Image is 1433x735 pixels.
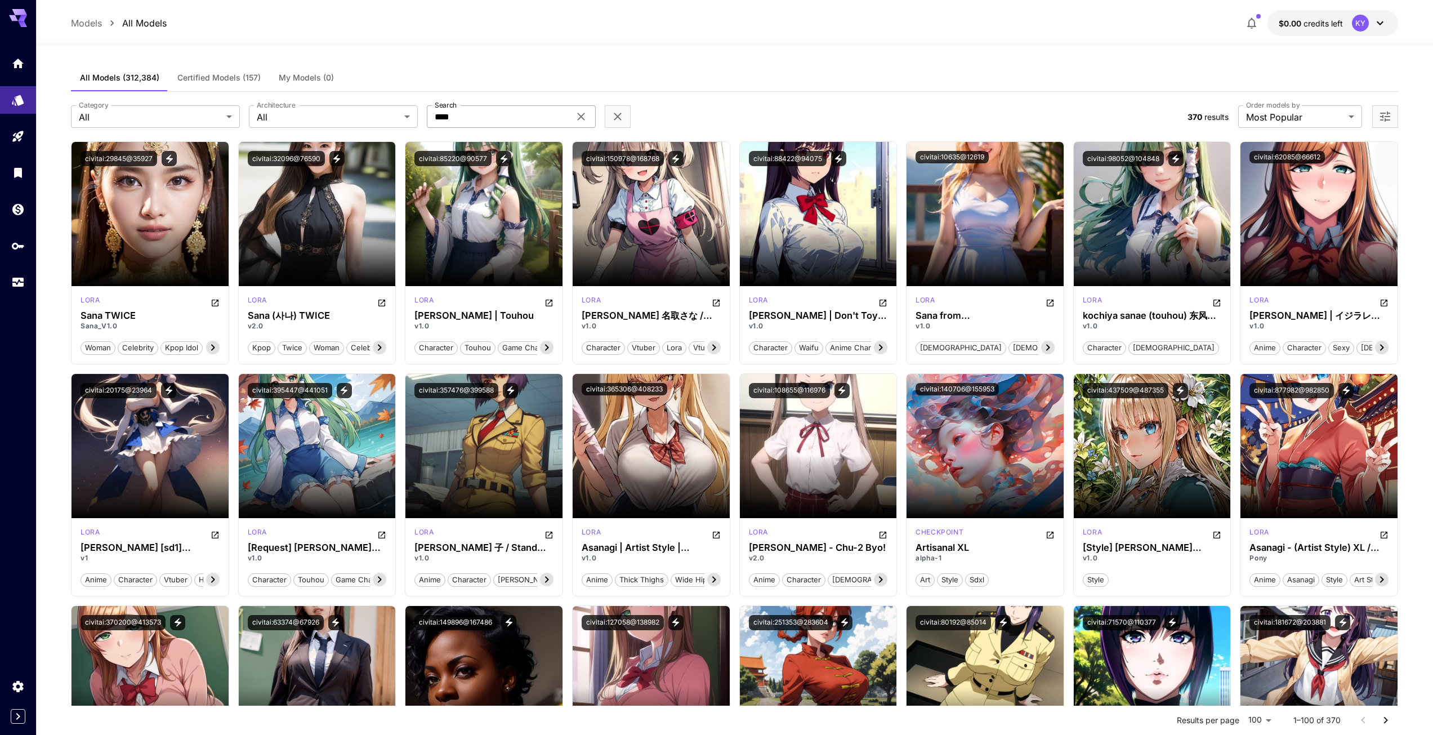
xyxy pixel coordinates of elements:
[582,310,721,321] h3: [PERSON_NAME] 名取さな / Vtuber
[503,383,518,398] button: View trigger words
[414,295,434,305] p: lora
[1279,17,1343,29] div: $0.00
[414,542,553,553] div: Kusanagi Motoko 草 薙 素 子 / Stand Alone Complex (Pony)
[1378,110,1392,124] button: Open more filters
[611,110,624,124] button: Clear filters (1)
[1249,295,1269,305] p: lora
[582,295,601,309] div: SD 1.5
[79,110,222,124] span: All
[501,615,516,630] button: View trigger words
[582,342,624,354] span: character
[1083,527,1102,537] p: lora
[1335,615,1350,630] button: View trigger words
[615,574,668,586] span: thick thighs
[1249,383,1334,398] button: civitai:877982@982850
[414,542,553,553] h3: [PERSON_NAME] 子 / Stand Alone Complex (Pony)
[662,340,686,355] button: lora
[377,527,386,541] button: Open in CivitAI
[582,310,721,321] div: Natori Sana 名取さな / Vtuber
[1329,342,1354,354] span: sexy
[248,310,387,321] div: Sana (사나) TWICE
[1249,151,1325,163] button: civitai:62085@66612
[828,574,918,586] span: [DEMOGRAPHIC_DATA]
[916,295,935,305] p: lora
[749,542,888,553] h3: [PERSON_NAME] - Chu-2 Byo!
[1249,553,1389,563] p: Pony
[582,574,612,586] span: anime
[294,574,328,586] span: touhou
[628,342,659,354] span: vtuber
[749,574,779,586] span: anime
[582,542,721,553] h3: Asanagi | Artist Style | AnimagineXL 3.1
[826,342,892,354] span: anime character
[122,16,167,30] p: All Models
[712,295,721,309] button: Open in CivitAI
[749,310,888,321] h3: [PERSON_NAME] | Don't Toy With Me, Miss [PERSON_NAME]
[1046,527,1055,541] button: Open in CivitAI
[795,342,823,354] span: waifu
[916,151,989,163] button: civitai:10635@12619
[916,553,1055,563] p: alpha-1
[81,342,115,354] span: woman
[965,572,989,587] button: sdxl
[1350,572,1388,587] button: art style
[831,151,846,166] button: View trigger words
[11,93,25,107] div: Models
[309,340,344,355] button: woman
[248,527,267,537] p: lora
[1083,553,1222,563] p: v1.0
[329,151,345,166] button: View trigger words
[1083,295,1102,309] div: SD 1.5
[195,574,231,586] span: hololive
[248,527,267,541] div: Pony
[916,615,991,630] button: civitai:80192@85014
[332,574,396,586] span: game character
[1279,19,1303,28] span: $0.00
[1083,572,1109,587] button: style
[331,572,397,587] button: game character
[834,383,850,398] button: View trigger words
[582,615,664,630] button: civitai:127058@138982
[81,151,157,166] button: civitai:29845@35927
[257,110,400,124] span: All
[498,340,564,355] button: game character
[1221,340,1257,355] button: touhou
[1374,709,1397,732] button: Go to next page
[1128,340,1219,355] button: [DEMOGRAPHIC_DATA]
[1283,342,1325,354] span: character
[81,310,220,321] h3: Sana TWICE
[194,572,231,587] button: hololive
[162,151,177,166] button: View trigger words
[1322,572,1347,587] button: style
[337,383,352,398] button: View trigger words
[248,615,324,630] button: civitai:63374@67926
[663,342,686,354] span: lora
[582,527,601,537] p: lora
[461,342,495,354] span: touhou
[544,527,553,541] button: Open in CivitAI
[916,527,963,537] p: checkpoint
[498,342,563,354] span: game character
[81,295,100,305] p: lora
[1083,542,1222,553] div: [Style] Asanagi 朝凪 [PonyXL]
[749,295,768,305] p: lora
[310,342,343,354] span: woman
[937,572,963,587] button: style
[582,527,601,541] div: SDXL 1.0
[160,340,203,355] button: kpop idol
[1083,383,1168,398] button: civitai:437509@487355
[1352,15,1369,32] div: KY
[1328,340,1354,355] button: sexy
[749,615,833,630] button: civitai:251353@283604
[161,383,176,398] button: View trigger words
[248,151,325,166] button: civitai:32096@76590
[1267,10,1398,36] button: $0.00KY
[161,342,202,354] span: kpop idol
[995,615,1011,630] button: View trigger words
[248,542,387,553] h3: [Request] [PERSON_NAME] (Touhou Project) / SDXL Pony Diffusion
[582,572,613,587] button: anime
[114,572,157,587] button: character
[1249,527,1269,537] p: lora
[211,295,220,309] button: Open in CivitAI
